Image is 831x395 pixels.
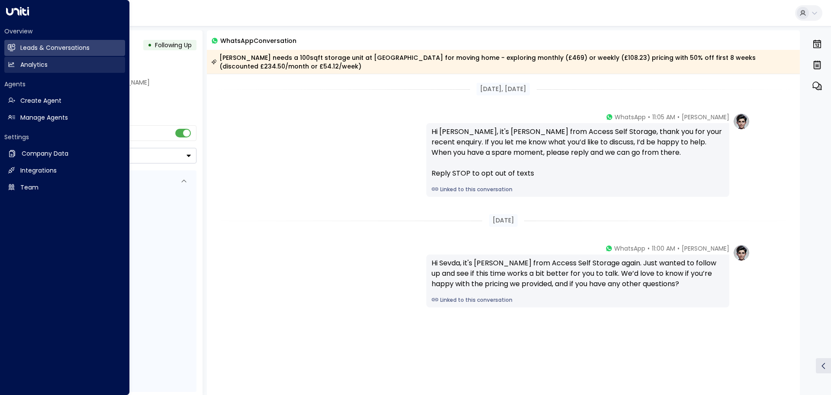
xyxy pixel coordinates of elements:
div: • [148,37,152,53]
a: Team [4,180,125,196]
a: Manage Agents [4,110,125,126]
div: [DATE] [489,214,518,227]
h2: Agents [4,80,125,88]
a: Analytics [4,57,125,73]
h2: Overview [4,27,125,36]
span: • [677,113,680,121]
span: 11:00 AM [652,244,675,253]
span: [PERSON_NAME] [682,244,729,253]
a: Linked to this conversation [432,296,724,304]
div: Hi [PERSON_NAME], it's [PERSON_NAME] from Access Self Storage, thank you for your recent enquiry.... [432,127,724,179]
span: WhatsApp [615,113,646,121]
div: [DATE], [DATE] [477,83,530,95]
span: Following Up [155,41,192,49]
h2: Integrations [20,166,57,175]
span: • [648,113,650,121]
a: Create Agent [4,93,125,109]
span: WhatsApp Conversation [220,36,296,46]
img: profile-logo.png [733,244,750,261]
div: Hi Sevda, it's [PERSON_NAME] from Access Self Storage again. Just wanted to follow up and see if ... [432,258,724,289]
h2: Company Data [22,149,68,158]
span: WhatsApp [614,244,645,253]
h2: Manage Agents [20,113,68,122]
a: Leads & Conversations [4,40,125,56]
a: Company Data [4,146,125,162]
span: • [677,244,680,253]
span: 11:05 AM [652,113,675,121]
span: • [647,244,650,253]
a: Linked to this conversation [432,186,724,193]
div: [PERSON_NAME] needs a 100sqft storage unit at [GEOGRAPHIC_DATA] for moving home - exploring month... [211,53,795,71]
h2: Settings [4,133,125,141]
span: [PERSON_NAME] [682,113,729,121]
h2: Create Agent [20,96,61,105]
img: profile-logo.png [733,113,750,130]
h2: Leads & Conversations [20,43,90,52]
h2: Team [20,183,39,192]
a: Integrations [4,163,125,179]
h2: Analytics [20,60,48,69]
